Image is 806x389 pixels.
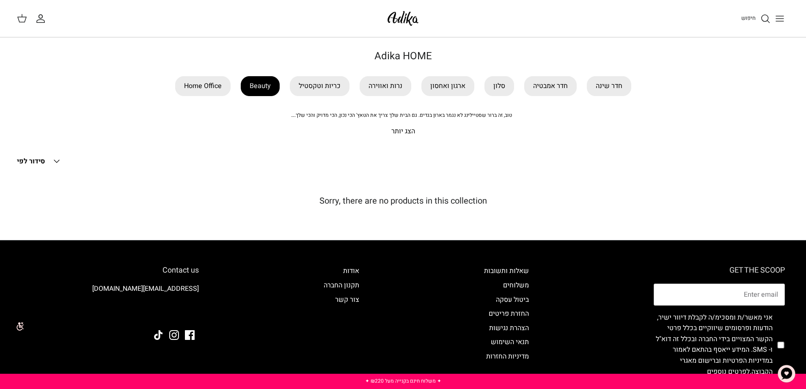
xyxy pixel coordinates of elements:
[774,361,799,386] button: צ'אט
[741,14,756,22] span: חיפוש
[176,307,199,318] img: Adika IL
[360,76,411,96] a: נרות ואווירה
[324,280,359,290] a: תקנון החברה
[524,76,577,96] a: חדר אמבטיה
[365,377,441,385] a: ✦ משלוח חינם בקנייה מעל ₪220 ✦
[107,50,699,63] h1: Adika HOME
[291,111,512,119] span: טוב, זה ברור שסטיילינג לא נגמר בארון בגדים. גם הבית שלך צריך את הטאץ' הכי נכון, הכי מדויק והכי שלך.
[654,266,785,275] h6: GET THE SCOOP
[385,8,421,28] img: Adika IL
[107,126,699,137] p: הצג יותר
[17,156,45,166] span: סידור לפי
[741,14,770,24] a: חיפוש
[484,266,529,276] a: שאלות ותשובות
[92,284,199,294] a: [EMAIL_ADDRESS][DOMAIN_NAME]
[185,330,195,340] a: Facebook
[654,284,785,306] input: Email
[6,315,30,338] img: accessibility_icon02.svg
[496,295,529,305] a: ביטול עסקה
[175,76,231,96] a: Home Office
[489,323,529,333] a: הצהרת נגישות
[654,312,773,378] label: אני מאשר/ת ומסכימ/ה לקבלת דיוור ישיר, הודעות ופרסומים שיווקיים בכלל פרטי הקשר המצויים בידי החברה ...
[21,266,199,275] h6: Contact us
[707,367,750,377] a: לפרטים נוספים
[491,337,529,347] a: תנאי השימוש
[335,295,359,305] a: צור קשר
[484,76,514,96] a: סלון
[503,280,529,290] a: משלוחים
[343,266,359,276] a: אודות
[421,76,474,96] a: ארגון ואחסון
[17,196,789,206] h5: Sorry, there are no products in this collection
[36,14,49,24] a: החשבון שלי
[489,309,529,319] a: החזרת פריטים
[290,76,349,96] a: כריות וטקסטיל
[587,76,631,96] a: חדר שינה
[486,351,529,361] a: מדיניות החזרות
[169,330,179,340] a: Instagram
[154,330,163,340] a: Tiktok
[17,152,62,171] button: סידור לפי
[241,76,280,96] a: Beauty
[770,9,789,28] button: Toggle menu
